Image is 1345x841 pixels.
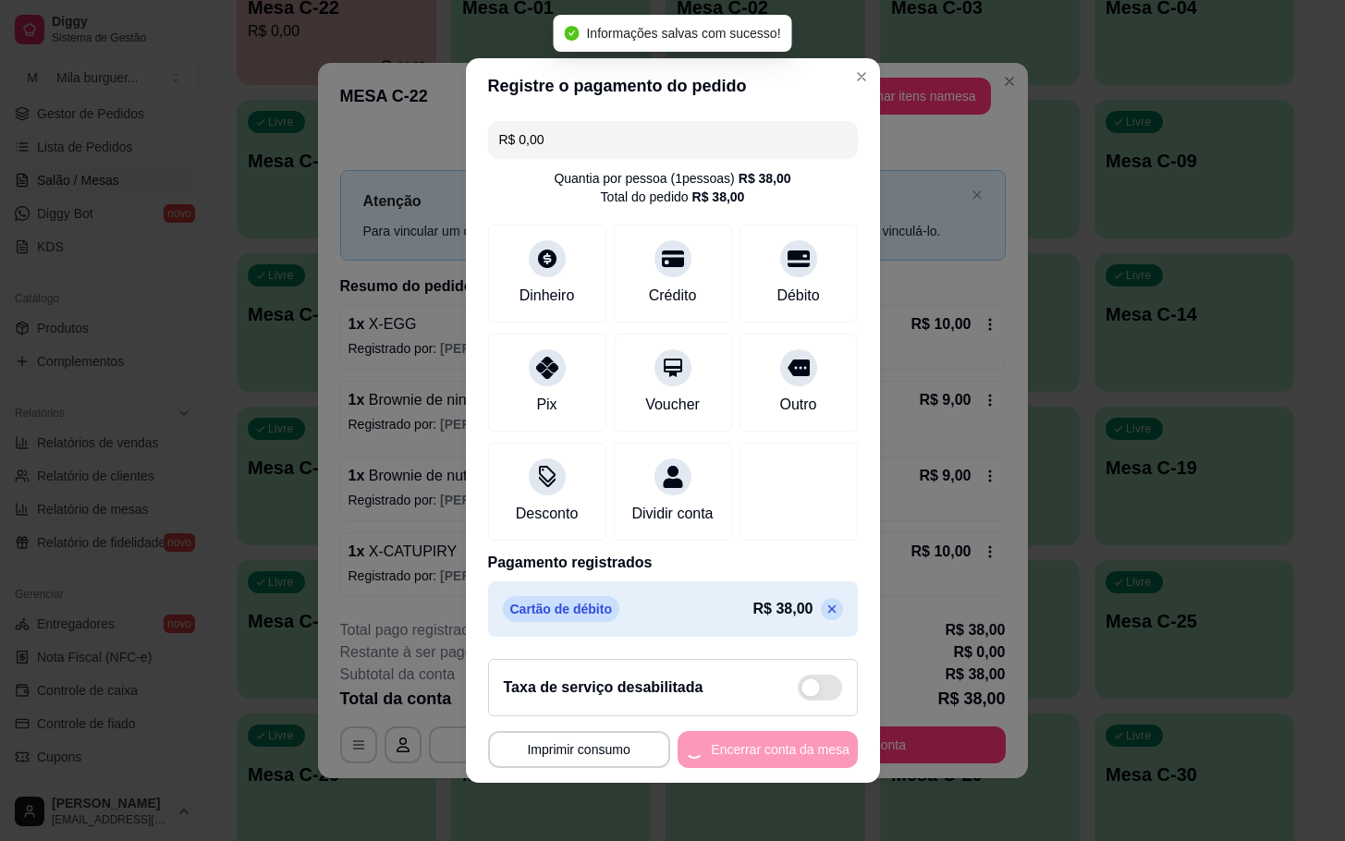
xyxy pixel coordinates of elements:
[631,503,713,525] div: Dividir conta
[499,121,847,158] input: Ex.: hambúrguer de cordeiro
[692,188,745,206] div: R$ 38,00
[586,26,780,41] span: Informações salvas com sucesso!
[503,596,619,622] p: Cartão de débito
[466,58,880,114] header: Registre o pagamento do pedido
[488,552,858,574] p: Pagamento registrados
[601,188,745,206] div: Total do pedido
[649,285,697,307] div: Crédito
[564,26,579,41] span: check-circle
[536,394,556,416] div: Pix
[739,169,791,188] div: R$ 38,00
[779,394,816,416] div: Outro
[847,62,876,91] button: Close
[645,394,700,416] div: Voucher
[776,285,819,307] div: Débito
[753,598,813,620] p: R$ 38,00
[504,676,703,699] h2: Taxa de serviço desabilitada
[488,731,670,768] button: Imprimir consumo
[516,503,579,525] div: Desconto
[554,169,790,188] div: Quantia por pessoa ( 1 pessoas)
[520,285,575,307] div: Dinheiro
